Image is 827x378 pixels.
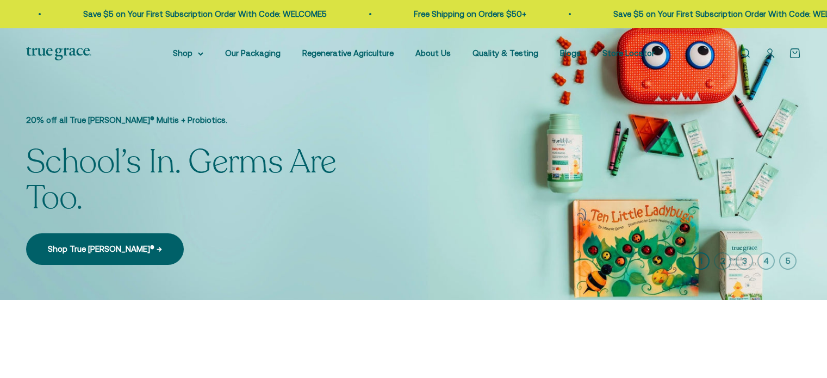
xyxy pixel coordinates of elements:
a: Regenerative Agriculture [302,48,394,58]
summary: Shop [173,47,203,60]
a: Our Packaging [225,48,281,58]
a: Store Locator [602,48,655,58]
button: 1 [692,252,710,270]
a: Shop True [PERSON_NAME]® → [26,233,184,265]
split-lines: School’s In. Germs Are Too. [26,140,337,220]
a: Free Shipping on Orders $50+ [407,9,520,18]
a: Blogs [560,48,581,58]
button: 3 [736,252,753,270]
button: 2 [714,252,731,270]
a: About Us [415,48,451,58]
a: Quality & Testing [472,48,538,58]
button: 5 [779,252,797,270]
p: Save $5 on Your First Subscription Order With Code: WELCOME5 [77,8,320,21]
button: 4 [757,252,775,270]
p: 20% off all True [PERSON_NAME]® Multis + Probiotics. [26,114,385,127]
